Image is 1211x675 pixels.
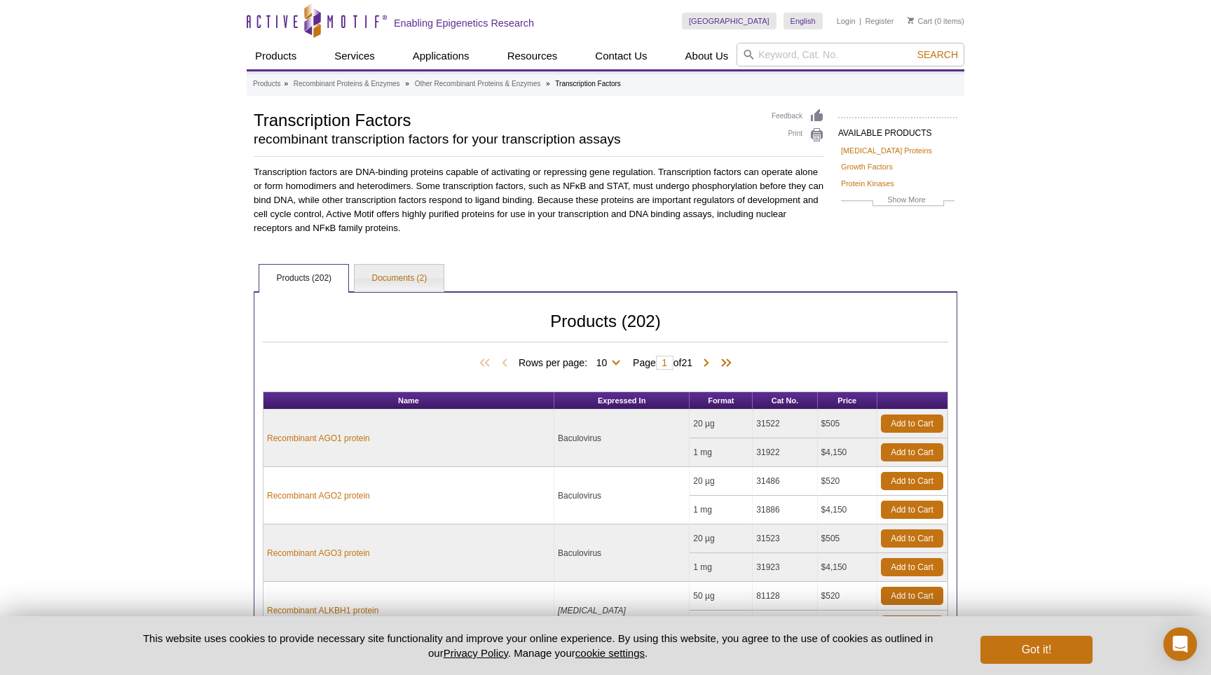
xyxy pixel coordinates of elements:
td: 31886 [753,496,817,524]
a: English [784,13,823,29]
td: $4,150 [818,553,877,582]
td: 31923 [753,553,817,582]
h2: Products (202) [263,315,948,342]
a: Login [837,16,856,26]
td: Baculovirus [554,410,690,467]
a: Register [865,16,894,26]
input: Keyword, Cat. No. [737,43,964,67]
th: Expressed In [554,392,690,410]
h1: Transcription Factors [254,109,758,130]
td: 1 mg [690,438,753,467]
img: Your Cart [908,17,914,24]
th: Format [690,392,753,410]
a: Recombinant ALKBH1 protein [267,604,378,617]
a: Services [326,43,383,69]
th: Price [818,392,877,410]
h2: AVAILABLE PRODUCTS [838,117,957,142]
td: $4,150 [818,496,877,524]
td: Baculovirus [554,524,690,582]
a: Protein Kinases [841,177,894,190]
a: Add to Cart [881,415,943,433]
a: Growth Factors [841,160,893,173]
li: » [284,80,288,88]
a: Recombinant AGO3 protein [267,547,370,559]
th: Name [264,392,554,410]
span: Last Page [713,356,734,370]
a: Add to Cart [881,472,943,490]
span: Next Page [699,356,713,370]
a: Documents (2) [355,265,444,293]
td: $520 [818,467,877,496]
button: Search [913,48,962,61]
td: 1 mg [690,553,753,582]
p: This website uses cookies to provide necessary site functionality and improve your online experie... [118,631,957,660]
button: Got it! [980,636,1093,664]
span: Page of [626,356,699,370]
p: Transcription factors are DNA-binding proteins capable of activating or repressing gene regulatio... [254,165,824,235]
td: $4,150 [818,438,877,467]
a: Add to Cart [881,587,943,605]
td: Baculovirus [554,467,690,524]
span: Search [917,49,958,60]
a: Add to Cart [881,529,943,548]
a: Resources [499,43,566,69]
td: 31922 [753,438,817,467]
li: Transcription Factors [555,80,621,88]
h2: recombinant transcription factors for your transcription assays [254,133,758,146]
td: 31523 [753,524,817,553]
a: Recombinant AGO1 protein [267,432,370,445]
a: Contact Us [587,43,655,69]
td: 1 mg [690,611,753,639]
a: [GEOGRAPHIC_DATA] [682,13,776,29]
a: Recombinant AGO2 protein [267,489,370,502]
span: First Page [477,356,498,370]
td: $505 [818,524,877,553]
td: 81128 [753,582,817,611]
a: Other Recombinant Proteins & Enzymes [415,78,541,90]
li: | [859,13,861,29]
span: Rows per page: [519,355,626,369]
td: 31486 [753,467,817,496]
a: Cart [908,16,932,26]
span: Previous Page [498,356,512,370]
a: Show More [841,193,955,209]
button: cookie settings [575,647,645,659]
a: Recombinant Proteins & Enzymes [294,78,400,90]
a: [MEDICAL_DATA] Proteins [841,144,932,157]
a: Add to Cart [881,501,943,519]
td: $3,200 [818,611,877,639]
li: » [546,80,550,88]
a: Products [253,78,280,90]
td: 50 µg [690,582,753,611]
td: 20 µg [690,467,753,496]
td: 81828 [753,611,817,639]
a: Print [772,127,824,143]
a: Feedback [772,109,824,124]
td: 1 mg [690,496,753,524]
div: Open Intercom Messenger [1163,627,1197,661]
i: [MEDICAL_DATA] [558,606,626,615]
td: $520 [818,582,877,611]
td: $505 [818,410,877,438]
a: Add to Cart [881,443,943,461]
li: (0 items) [908,13,964,29]
span: 21 [681,357,692,368]
h2: Enabling Epigenetics Research [394,17,534,29]
a: Add to Cart [881,558,943,576]
li: » [405,80,409,88]
td: 20 µg [690,410,753,438]
td: 31522 [753,410,817,438]
a: Products [247,43,305,69]
a: Privacy Policy [444,647,508,659]
a: Products (202) [259,265,348,293]
td: 20 µg [690,524,753,553]
a: About Us [677,43,737,69]
th: Cat No. [753,392,817,410]
a: Applications [404,43,478,69]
